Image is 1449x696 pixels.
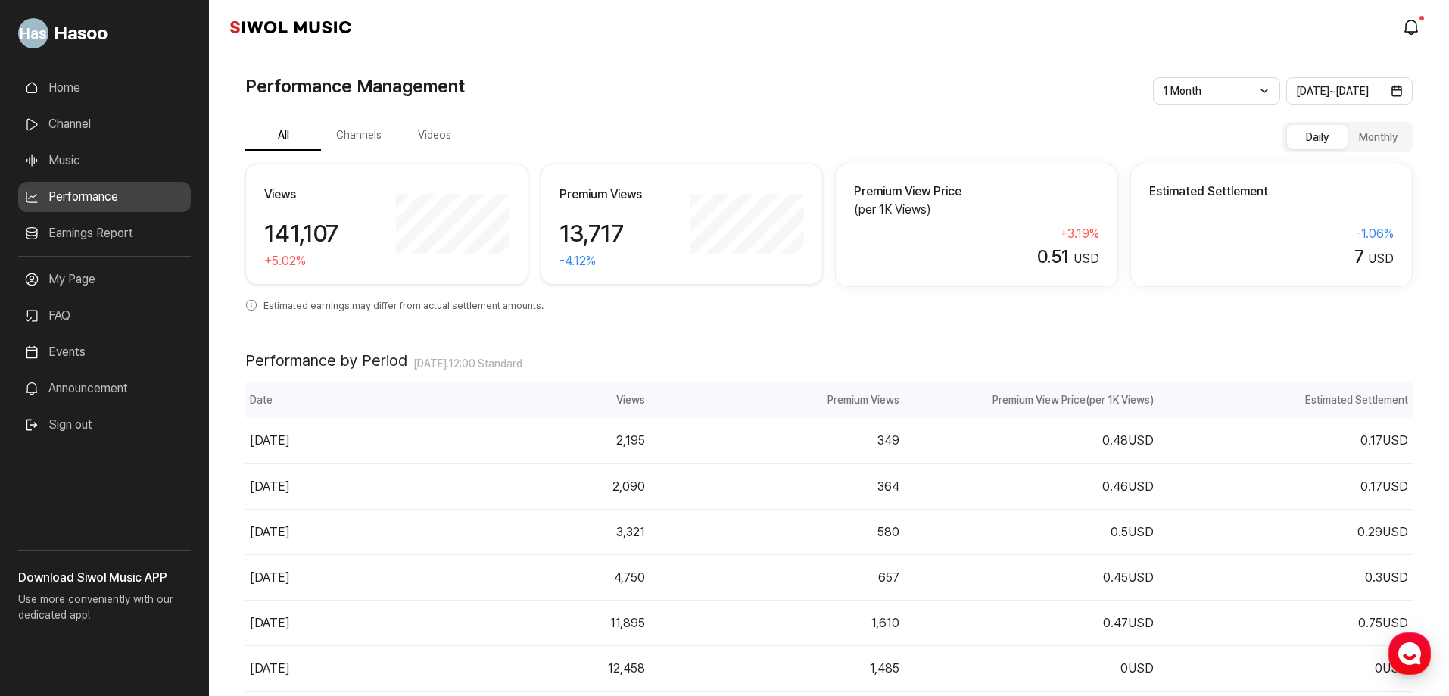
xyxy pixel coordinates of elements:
a: Go to My Profile [18,12,191,55]
h2: Views [264,186,388,204]
h2: Performance by Period [245,351,407,370]
span: Hasoo [55,20,108,47]
td: 4,750 [394,554,649,600]
a: Messages [100,480,195,518]
button: Daily [1287,125,1348,149]
th: Date [245,382,394,418]
td: 0 USD [1158,646,1413,691]
a: Announcement [18,373,191,404]
a: My Page [18,264,191,295]
td: [DATE] [245,463,394,509]
span: 0.51 [1037,245,1069,267]
th: Premium Views [650,382,904,418]
td: 0.17 USD [1158,418,1413,463]
th: Premium View Price (per 1K Views) [904,382,1158,418]
td: 349 [650,418,904,463]
td: 2,090 [394,463,649,509]
a: Settings [195,480,291,518]
td: 1,610 [650,601,904,646]
td: [DATE] [245,418,394,463]
td: 1,485 [650,646,904,691]
h2: Estimated Settlement [1149,183,1394,201]
a: Home [5,480,100,518]
span: 7 [1354,245,1363,267]
td: 3,321 [394,509,649,554]
th: Views [394,382,649,418]
td: [DATE] [245,554,394,600]
a: Performance [18,182,191,212]
td: 0.29 USD [1158,509,1413,554]
a: Home [18,73,191,103]
div: + 3.19 % [854,225,1099,243]
button: [DATE]~[DATE] [1286,77,1413,105]
div: -4.12 % [559,252,684,270]
td: 0.17 USD [1158,463,1413,509]
div: -1.06 % [1149,225,1394,243]
a: Earnings Report [18,218,191,248]
p: Estimated earnings may differ from actual settlement amounts. [245,287,1413,315]
a: FAQ [18,301,191,331]
td: 0.5 USD [904,509,1158,554]
button: Sign out [18,410,98,440]
td: 11,895 [394,601,649,646]
h2: Premium Views [559,186,684,204]
button: Channels [321,121,397,151]
th: Estimated Settlement [1158,382,1413,418]
button: All [245,121,321,151]
p: (per 1K Views) [854,201,1099,219]
td: [DATE] [245,509,394,554]
a: Music [18,145,191,176]
div: USD [854,246,1099,268]
td: 580 [650,509,904,554]
div: + 5.02 % [264,252,388,270]
td: 0.3 USD [1158,554,1413,600]
td: 0 USD [904,646,1158,691]
td: 364 [650,463,904,509]
a: modal.notifications [1398,12,1428,42]
td: 0.48 USD [904,418,1158,463]
span: 13,717 [559,219,623,248]
span: [DATE] . 12:00 Standard [413,357,522,370]
td: [DATE] [245,646,394,691]
h2: Premium View Price [854,183,1099,201]
p: Use more conveniently with our dedicated app! [18,587,191,635]
td: 0.45 USD [904,554,1158,600]
h1: Performance Management [245,73,465,100]
td: 0.75 USD [1158,601,1413,646]
button: Monthly [1348,125,1408,149]
a: Channel [18,109,191,139]
div: USD [1149,246,1394,268]
td: 0.47 USD [904,601,1158,646]
span: 141,107 [264,219,338,248]
h3: Download Siwol Music APP [18,569,191,587]
td: 0.46 USD [904,463,1158,509]
a: Events [18,337,191,367]
span: Settings [224,503,261,515]
span: Messages [126,504,170,516]
td: 2,195 [394,418,649,463]
span: Home [39,503,65,515]
td: 657 [650,554,904,600]
td: [DATE] [245,601,394,646]
button: Videos [397,121,472,151]
span: 1 Month [1163,85,1201,97]
td: 12,458 [394,646,649,691]
span: [DATE] ~ [DATE] [1296,85,1369,97]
